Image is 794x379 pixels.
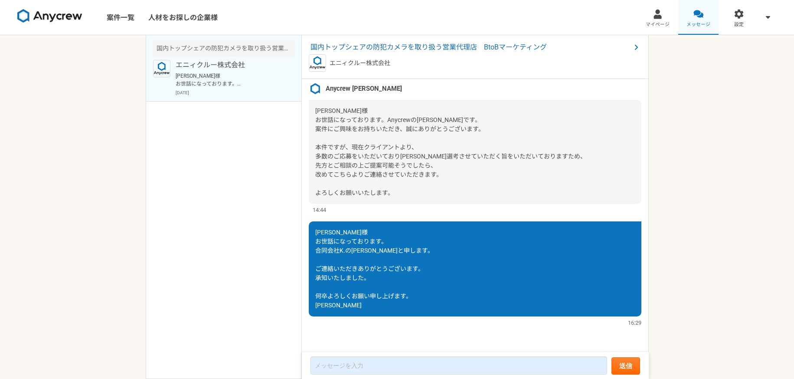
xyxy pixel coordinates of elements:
span: 16:29 [628,319,641,327]
p: [PERSON_NAME]様 お世話になっております。 合同会社K.の[PERSON_NAME]と申します。 ご連絡いただきありがとうございます。 承知いたしました。 何卒よろしくお願い申し上げ... [176,72,283,88]
img: 8DqYSo04kwAAAAASUVORK5CYII= [17,9,82,23]
span: Anycrew [PERSON_NAME] [326,84,402,93]
img: logo_text_blue_01.png [309,54,326,72]
span: 設定 [734,21,744,28]
div: 国内トップシェアの防犯カメラを取り扱う営業代理店 BtoBマーケティング [153,40,294,56]
p: エニィクルー株式会社 [330,59,390,68]
img: logo_text_blue_01.png [153,60,170,77]
span: 14:44 [313,206,326,214]
img: %E3%82%B9%E3%82%AF%E3%83%AA%E3%83%BC%E3%83%B3%E3%82%B7%E3%83%A7%E3%83%83%E3%83%88_2025-08-07_21.4... [309,82,322,96]
span: [PERSON_NAME]様 お世話になっております。Anycrewの[PERSON_NAME]です。 案件にご興味をお持ちいただき、誠にありがとうございます。 本件ですが、現在クライアントより... [315,107,586,196]
span: メッセージ [686,21,710,28]
p: エニィクルー株式会社 [176,60,283,70]
span: 国内トップシェアの防犯カメラを取り扱う営業代理店 BtoBマーケティング [310,42,631,53]
span: [PERSON_NAME]様 お世話になっております。 合同会社K.の[PERSON_NAME]と申します。 ご連絡いただきありがとうございます。 承知いたしました。 何卒よろしくお願い申し上げ... [315,229,434,309]
button: 送信 [611,357,640,375]
span: マイページ [646,21,670,28]
p: [DATE] [176,89,294,96]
